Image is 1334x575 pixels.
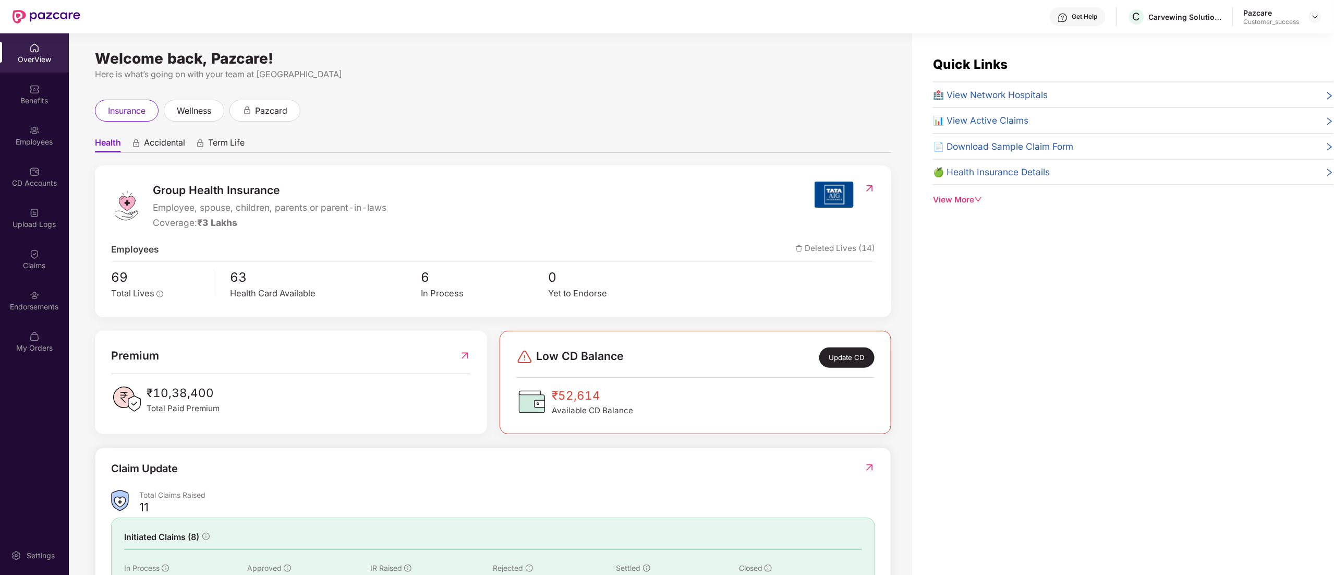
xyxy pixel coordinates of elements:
img: New Pazcare Logo [13,10,80,23]
span: info-circle [284,565,291,572]
img: deleteIcon [796,245,803,252]
div: Welcome back, Pazcare! [95,54,891,63]
img: svg+xml;base64,PHN2ZyBpZD0iVXBsb2FkX0xvZ3MiIGRhdGEtbmFtZT0iVXBsb2FkIExvZ3MiIHhtbG5zPSJodHRwOi8vd3... [29,208,40,218]
span: 69 [111,267,207,287]
span: ₹10,38,400 [147,384,220,402]
img: svg+xml;base64,PHN2ZyBpZD0iSGVscC0zMngzMiIgeG1sbnM9Imh0dHA6Ly93d3cudzMub3JnLzIwMDAvc3ZnIiB3aWR0aD... [1058,13,1068,23]
span: 6 [421,267,549,287]
img: svg+xml;base64,PHN2ZyBpZD0iRW5kb3JzZW1lbnRzIiB4bWxucz0iaHR0cDovL3d3dy53My5vcmcvMjAwMC9zdmciIHdpZH... [29,290,40,301]
span: In Process [124,564,160,572]
div: Coverage: [153,215,386,230]
div: In Process [421,287,549,301]
span: Group Health Insurance [153,182,386,199]
img: svg+xml;base64,PHN2ZyBpZD0iRGFuZ2VyLTMyeDMyIiB4bWxucz0iaHR0cDovL3d3dy53My5vcmcvMjAwMC9zdmciIHdpZH... [516,349,533,365]
span: info-circle [404,565,411,572]
span: Employee, spouse, children, parents or parent-in-laws [153,200,386,214]
span: Deleted Lives (14) [796,242,875,256]
div: Claim Update [111,461,178,477]
img: svg+xml;base64,PHN2ZyBpZD0iSG9tZSIgeG1sbnM9Imh0dHA6Ly93d3cudzMub3JnLzIwMDAvc3ZnIiB3aWR0aD0iMjAiIG... [29,43,40,53]
div: Update CD [819,348,875,368]
span: ₹52,614 [552,386,633,404]
img: svg+xml;base64,PHN2ZyBpZD0iQ0RfQWNjb3VudHMiIGRhdGEtbmFtZT0iQ0QgQWNjb3VudHMiIHhtbG5zPSJodHRwOi8vd3... [29,166,40,177]
span: Closed [739,564,762,572]
span: Health [95,137,121,152]
div: 11 [139,500,149,514]
span: Total Lives [111,288,154,298]
span: right [1325,141,1334,153]
div: animation [131,138,141,148]
div: animation [196,138,205,148]
span: 🏥 View Network Hospitals [933,88,1048,102]
span: IR Raised [370,564,402,572]
span: Low CD Balance [536,348,624,368]
span: info-circle [156,291,163,297]
span: 0 [549,267,676,287]
span: wellness [177,104,211,117]
span: Rejected [493,564,524,572]
img: svg+xml;base64,PHN2ZyBpZD0iRW1wbG95ZWVzIiB4bWxucz0iaHR0cDovL3d3dy53My5vcmcvMjAwMC9zdmciIHdpZHRoPS... [29,125,40,136]
img: RedirectIcon [864,462,875,473]
img: RedirectIcon [864,183,875,194]
div: View More [933,194,1334,206]
span: info-circle [202,533,210,540]
span: ₹3 Lakhs [197,217,237,228]
span: down [974,195,982,203]
div: Health Card Available [230,287,421,301]
span: Accidental [144,137,185,152]
span: 📄 Download Sample Claim Form [933,139,1073,153]
span: info-circle [643,565,650,572]
span: right [1325,115,1334,127]
img: insurerIcon [815,182,854,208]
div: Customer_success [1244,18,1300,26]
span: insurance [108,104,145,117]
span: Total Paid Premium [147,402,220,415]
span: right [1325,90,1334,102]
span: info-circle [765,565,772,572]
img: PaidPremiumIcon [111,384,142,415]
img: logo [111,190,142,221]
span: 63 [230,267,421,287]
span: C [1133,10,1141,23]
span: Premium [111,347,159,364]
img: svg+xml;base64,PHN2ZyBpZD0iQmVuZWZpdHMiIHhtbG5zPSJodHRwOi8vd3d3LnczLm9yZy8yMDAwL3N2ZyIgd2lkdGg9Ij... [29,84,40,94]
span: Available CD Balance [552,404,633,417]
span: Employees [111,242,159,256]
span: pazcard [255,104,287,117]
img: RedirectIcon [459,347,470,364]
div: Get Help [1072,13,1098,21]
span: right [1325,167,1334,179]
span: 📊 View Active Claims [933,113,1028,127]
div: Carvewing Solutions Llp [1149,12,1222,22]
span: 🍏 Health Insurance Details [933,165,1050,179]
img: svg+xml;base64,PHN2ZyBpZD0iRHJvcGRvd24tMzJ4MzIiIHhtbG5zPSJodHRwOi8vd3d3LnczLm9yZy8yMDAwL3N2ZyIgd2... [1311,13,1319,21]
div: Pazcare [1244,8,1300,18]
div: Here is what’s going on with your team at [GEOGRAPHIC_DATA] [95,68,891,81]
img: svg+xml;base64,PHN2ZyBpZD0iQ2xhaW0iIHhtbG5zPSJodHRwOi8vd3d3LnczLm9yZy8yMDAwL3N2ZyIgd2lkdGg9IjIwIi... [29,249,40,259]
span: Quick Links [933,56,1008,72]
span: Term Life [208,137,245,152]
span: Settled [616,564,641,572]
img: ClaimsSummaryIcon [111,490,129,511]
div: Settings [23,550,58,561]
div: animation [242,105,252,115]
img: svg+xml;base64,PHN2ZyBpZD0iU2V0dGluZy0yMHgyMCIgeG1sbnM9Imh0dHA6Ly93d3cudzMub3JnLzIwMDAvc3ZnIiB3aW... [11,550,21,561]
span: Approved [247,564,282,572]
div: Yet to Endorse [549,287,676,301]
span: info-circle [162,565,169,572]
span: Initiated Claims (8) [124,531,199,544]
div: Total Claims Raised [139,490,875,500]
span: info-circle [526,565,533,572]
img: svg+xml;base64,PHN2ZyBpZD0iTXlfT3JkZXJzIiBkYXRhLW5hbWU9Ik15IE9yZGVycyIgeG1sbnM9Imh0dHA6Ly93d3cudz... [29,331,40,342]
img: CDBalanceIcon [516,386,548,417]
